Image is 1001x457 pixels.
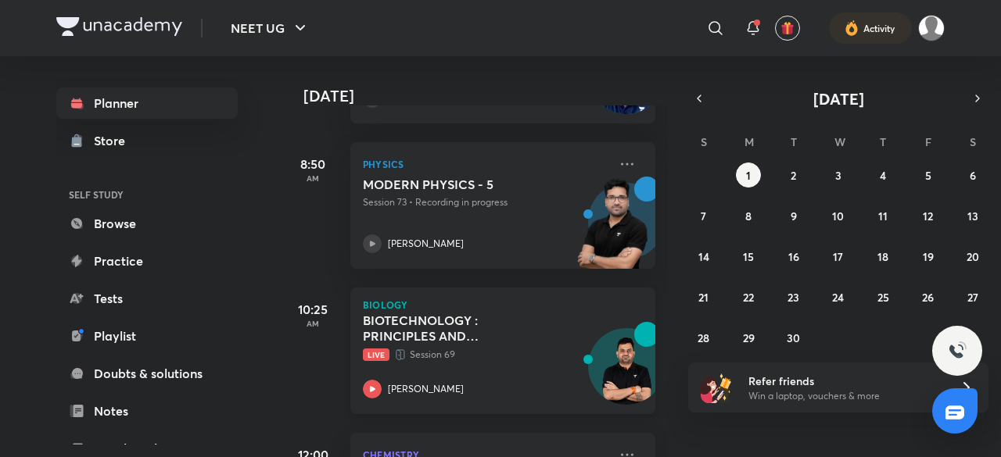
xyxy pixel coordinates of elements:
[813,88,864,109] span: [DATE]
[748,373,941,389] h6: Refer friends
[791,209,797,223] abbr: September 9, 2025
[743,249,754,264] abbr: September 15, 2025
[923,209,933,223] abbr: September 12, 2025
[221,12,319,44] button: NEET UG
[282,300,344,319] h5: 10:25
[745,209,752,223] abbr: September 8, 2025
[701,134,707,149] abbr: Sunday
[303,87,671,105] h4: [DATE]
[736,284,761,309] button: September 22, 2025
[736,325,761,350] button: September 29, 2025
[870,203,895,228] button: September 11, 2025
[56,208,238,239] a: Browse
[880,168,886,183] abbr: September 4, 2025
[916,203,941,228] button: September 12, 2025
[363,195,608,209] p: Session 73 • Recording in progress
[960,162,985,187] button: September 6, 2025
[870,244,895,269] button: September 18, 2025
[388,237,464,251] p: [PERSON_NAME]
[56,245,238,277] a: Practice
[775,16,800,41] button: avatar
[833,249,843,264] abbr: September 17, 2025
[916,244,941,269] button: September 19, 2025
[791,134,797,149] abbr: Tuesday
[589,337,664,412] img: Avatar
[781,284,806,309] button: September 23, 2025
[56,358,238,389] a: Doubts & solutions
[56,87,238,119] a: Planner
[781,325,806,350] button: September 30, 2025
[960,244,985,269] button: September 20, 2025
[835,168,841,183] abbr: September 3, 2025
[736,203,761,228] button: September 8, 2025
[923,249,934,264] abbr: September 19, 2025
[834,134,845,149] abbr: Wednesday
[363,347,608,362] p: Session 69
[363,312,558,344] h5: BIOTECHNOLOGY : PRINCIPLES AND PROCESSES - 3
[970,168,976,183] abbr: September 6, 2025
[363,177,558,192] h5: MODERN PHYSICS - 5
[918,15,945,41] img: Aman raj
[877,290,889,305] abbr: September 25, 2025
[780,21,795,35] img: avatar
[56,17,182,40] a: Company Logo
[925,134,931,149] abbr: Friday
[788,249,799,264] abbr: September 16, 2025
[781,244,806,269] button: September 16, 2025
[781,203,806,228] button: September 9, 2025
[698,290,709,305] abbr: September 21, 2025
[56,395,238,427] a: Notes
[56,320,238,352] a: Playlist
[94,131,135,150] div: Store
[701,209,706,223] abbr: September 7, 2025
[877,249,888,264] abbr: September 18, 2025
[736,162,761,187] button: September 1, 2025
[743,290,754,305] abbr: September 22, 2025
[710,87,967,109] button: [DATE]
[967,209,978,223] abbr: September 13, 2025
[56,17,182,36] img: Company Logo
[698,330,709,345] abbr: September 28, 2025
[826,284,851,309] button: September 24, 2025
[870,284,895,309] button: September 25, 2025
[56,181,238,208] h6: SELF STUDY
[832,209,844,223] abbr: September 10, 2025
[56,125,238,156] a: Store
[826,162,851,187] button: September 3, 2025
[970,134,976,149] abbr: Saturday
[948,341,967,360] img: ttu
[691,325,716,350] button: September 28, 2025
[916,284,941,309] button: September 26, 2025
[925,168,931,183] abbr: September 5, 2025
[870,162,895,187] button: September 4, 2025
[748,389,941,403] p: Win a laptop, vouchers & more
[282,319,344,328] p: AM
[967,290,978,305] abbr: September 27, 2025
[916,162,941,187] button: September 5, 2025
[736,244,761,269] button: September 15, 2025
[967,249,979,264] abbr: September 20, 2025
[845,19,859,37] img: activity
[56,283,238,314] a: Tests
[701,372,732,403] img: referral
[282,155,344,173] h5: 8:50
[746,168,751,183] abbr: September 1, 2025
[788,290,799,305] abbr: September 23, 2025
[791,168,796,183] abbr: September 2, 2025
[878,209,888,223] abbr: September 11, 2025
[832,290,844,305] abbr: September 24, 2025
[781,162,806,187] button: September 2, 2025
[960,203,985,228] button: September 13, 2025
[880,134,886,149] abbr: Thursday
[569,177,655,284] img: unacademy
[744,134,754,149] abbr: Monday
[282,173,344,183] p: AM
[363,155,608,173] p: Physics
[743,330,755,345] abbr: September 29, 2025
[363,348,389,361] span: Live
[787,330,800,345] abbr: September 30, 2025
[691,244,716,269] button: September 14, 2025
[826,203,851,228] button: September 10, 2025
[388,382,464,396] p: [PERSON_NAME]
[960,284,985,309] button: September 27, 2025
